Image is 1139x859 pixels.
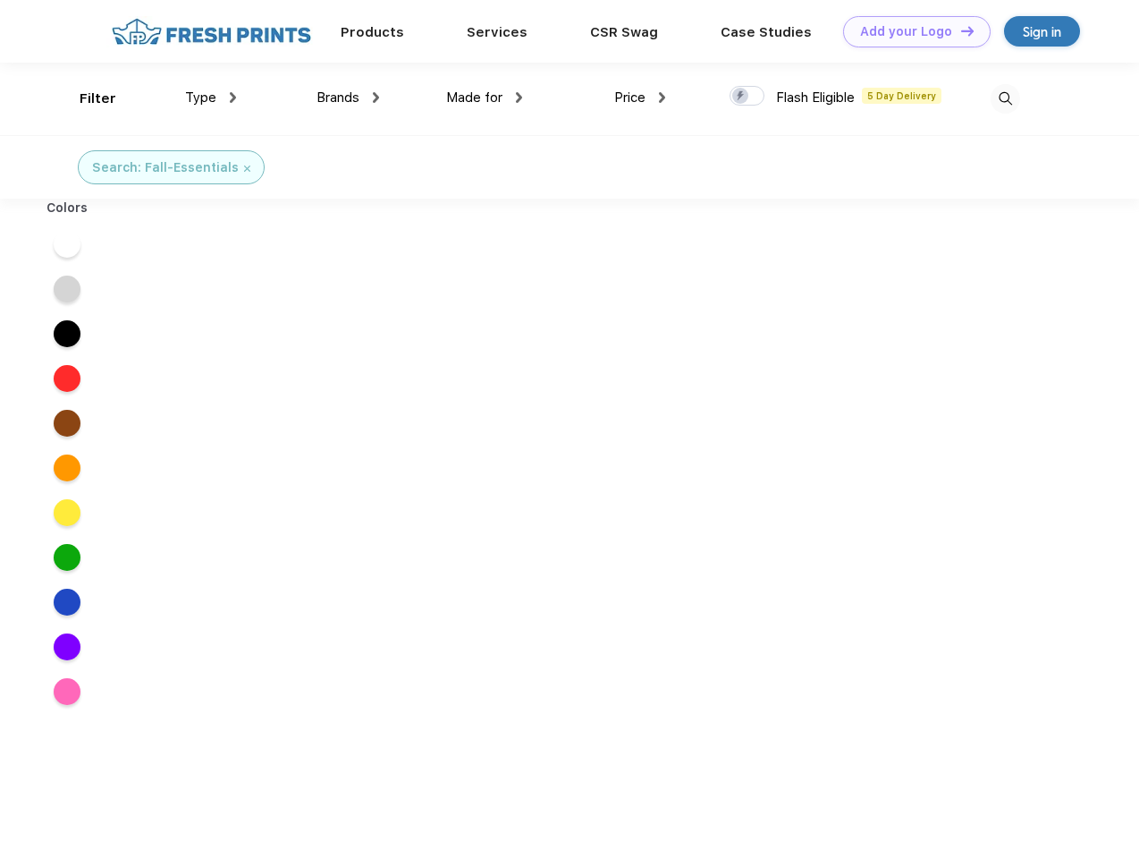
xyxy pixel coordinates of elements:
[659,92,665,103] img: dropdown.png
[1023,21,1061,42] div: Sign in
[373,92,379,103] img: dropdown.png
[341,24,404,40] a: Products
[860,24,952,39] div: Add your Logo
[516,92,522,103] img: dropdown.png
[244,166,250,172] img: filter_cancel.svg
[614,89,645,106] span: Price
[961,26,974,36] img: DT
[33,199,102,217] div: Colors
[230,92,236,103] img: dropdown.png
[316,89,359,106] span: Brands
[862,88,941,104] span: 5 Day Delivery
[776,89,855,106] span: Flash Eligible
[106,16,316,47] img: fo%20logo%202.webp
[92,158,239,177] div: Search: Fall-Essentials
[185,89,216,106] span: Type
[446,89,502,106] span: Made for
[80,89,116,109] div: Filter
[991,84,1020,114] img: desktop_search.svg
[1004,16,1080,47] a: Sign in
